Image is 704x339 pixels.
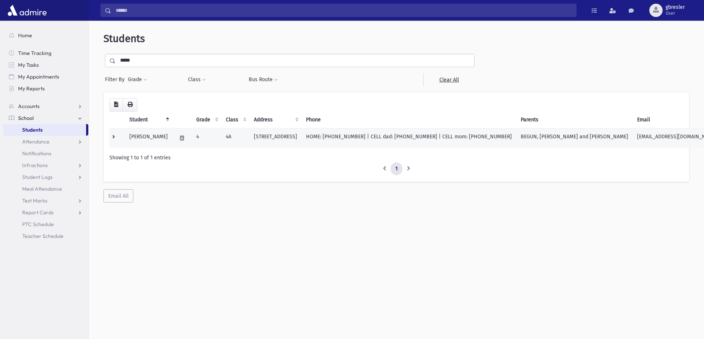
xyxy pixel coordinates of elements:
[18,32,32,39] span: Home
[22,138,50,145] span: Attendance
[248,73,278,86] button: Bus Route
[22,186,62,192] span: Meal Attendance
[302,128,516,148] td: HOME: [PHONE_NUMBER] | CELL dad: [PHONE_NUMBER] | CELL mom: [PHONE_NUMBER]
[3,171,88,183] a: Student Logs
[103,32,145,45] span: Students
[18,103,40,110] span: Accounts
[22,162,48,169] span: Infractions
[249,111,302,128] th: Address: activate to sort column ascending
[3,218,88,230] a: PTC Schedule
[18,73,59,80] span: My Appointments
[188,73,206,86] button: Class
[3,30,88,41] a: Home
[22,221,54,228] span: PTC Schedule
[22,174,52,180] span: Student Logs
[123,98,137,111] button: Print
[391,162,402,176] a: 1
[3,148,88,159] a: Notifications
[22,127,42,133] span: Students
[302,111,516,128] th: Phone
[423,73,475,86] a: Clear All
[3,47,88,59] a: Time Tracking
[3,183,88,195] a: Meal Attendance
[18,115,34,121] span: School
[221,128,249,148] td: 4A
[22,197,47,204] span: Test Marks
[3,112,88,124] a: School
[3,124,86,136] a: Students
[3,195,88,207] a: Test Marks
[3,207,88,218] a: Report Cards
[22,233,64,239] span: Teacher Schedule
[192,111,221,128] th: Grade: activate to sort column ascending
[3,59,88,71] a: My Tasks
[666,4,685,10] span: gbresler
[3,136,88,148] a: Attendance
[516,128,633,148] td: BEGUN, [PERSON_NAME] and [PERSON_NAME]
[127,73,147,86] button: Grade
[103,189,133,203] button: Email All
[192,128,221,148] td: 4
[18,50,51,56] span: Time Tracking
[3,230,88,242] a: Teacher Schedule
[18,85,45,92] span: My Reports
[18,62,39,68] span: My Tasks
[125,111,172,128] th: Student: activate to sort column descending
[22,150,51,157] span: Notifications
[109,154,683,162] div: Showing 1 to 1 of 1 entries
[221,111,249,128] th: Class: activate to sort column ascending
[125,128,172,148] td: [PERSON_NAME]
[22,209,54,216] span: Report Cards
[516,111,633,128] th: Parents
[3,83,88,94] a: My Reports
[6,3,48,18] img: AdmirePro
[3,71,88,83] a: My Appointments
[249,128,302,148] td: [STREET_ADDRESS]
[3,100,88,112] a: Accounts
[105,76,127,83] span: Filter By
[109,98,123,111] button: CSV
[3,159,88,171] a: Infractions
[666,10,685,16] span: User
[111,4,576,17] input: Search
